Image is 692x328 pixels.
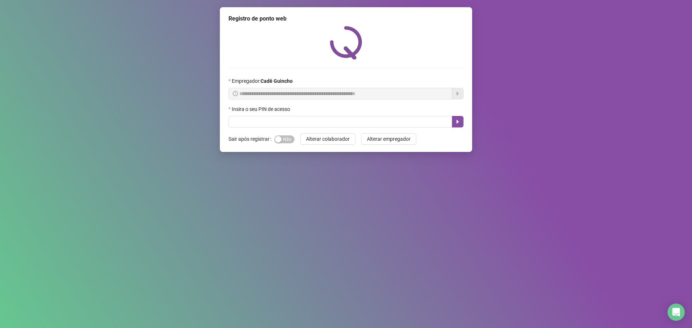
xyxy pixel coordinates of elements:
[455,119,461,125] span: caret-right
[306,135,350,143] span: Alterar colaborador
[361,133,416,145] button: Alterar empregador
[229,133,274,145] label: Sair após registrar
[229,14,463,23] div: Registro de ponto web
[261,78,293,84] strong: Cadê Guincho
[300,133,355,145] button: Alterar colaborador
[229,105,295,113] label: Insira o seu PIN de acesso
[330,26,362,59] img: QRPoint
[233,91,238,96] span: info-circle
[667,304,685,321] div: Open Intercom Messenger
[232,77,293,85] span: Empregador :
[367,135,411,143] span: Alterar empregador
